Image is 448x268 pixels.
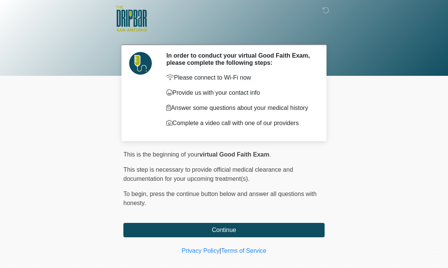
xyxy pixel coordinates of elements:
[166,52,313,66] h2: In order to conduct your virtual Good Faith Exam, please complete the following steps:
[123,223,325,237] button: Continue
[123,191,150,197] span: To begin,
[182,248,220,254] a: Privacy Policy
[123,166,293,182] span: This step is necessary to provide official medical clearance and documentation for your upcoming ...
[129,52,152,75] img: Agent Avatar
[269,151,271,158] span: .
[166,103,313,113] p: Answer some questions about your medical history
[166,73,313,82] p: Please connect to Wi-Fi now
[221,248,266,254] a: Terms of Service
[166,88,313,97] p: Provide us with your contact info
[123,151,199,158] span: This is the beginning of your
[199,151,269,158] strong: virtual Good Faith Exam
[219,248,221,254] a: |
[116,6,147,32] img: The DRIPBaR - San Antonio Fossil Creek Logo
[166,119,313,128] p: Complete a video call with one of our providers
[123,191,317,206] span: press the continue button below and answer all questions with honesty.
